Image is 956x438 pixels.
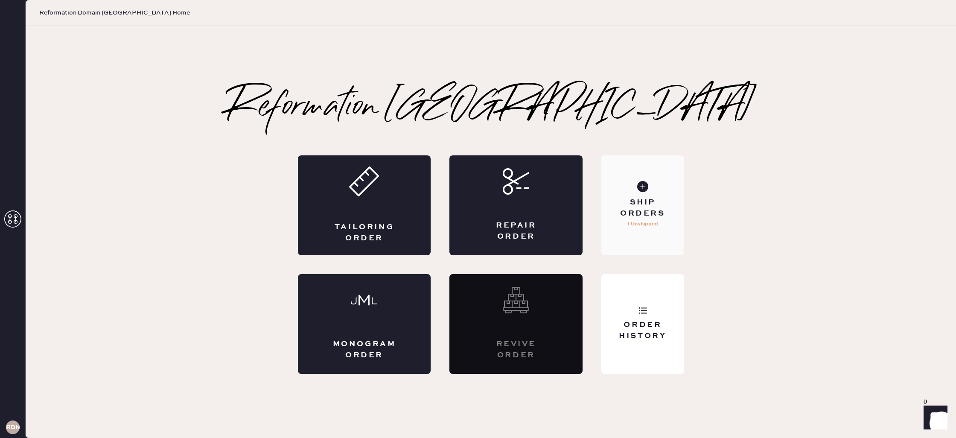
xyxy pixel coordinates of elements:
div: Repair Order [484,220,548,242]
div: Monogram Order [332,339,397,360]
div: Ship Orders [608,197,677,219]
iframe: Front Chat [915,400,952,436]
span: Reformation Domain [GEOGRAPHIC_DATA] Home [39,9,190,17]
div: Order History [608,320,677,341]
p: 1 Unshipped [627,219,658,229]
div: Revive order [484,339,548,360]
div: Tailoring Order [332,222,397,243]
h2: Reformation [GEOGRAPHIC_DATA] [227,91,755,125]
h3: RDNA [6,424,20,430]
div: Interested? Contact us at care@hemster.co [449,274,583,374]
